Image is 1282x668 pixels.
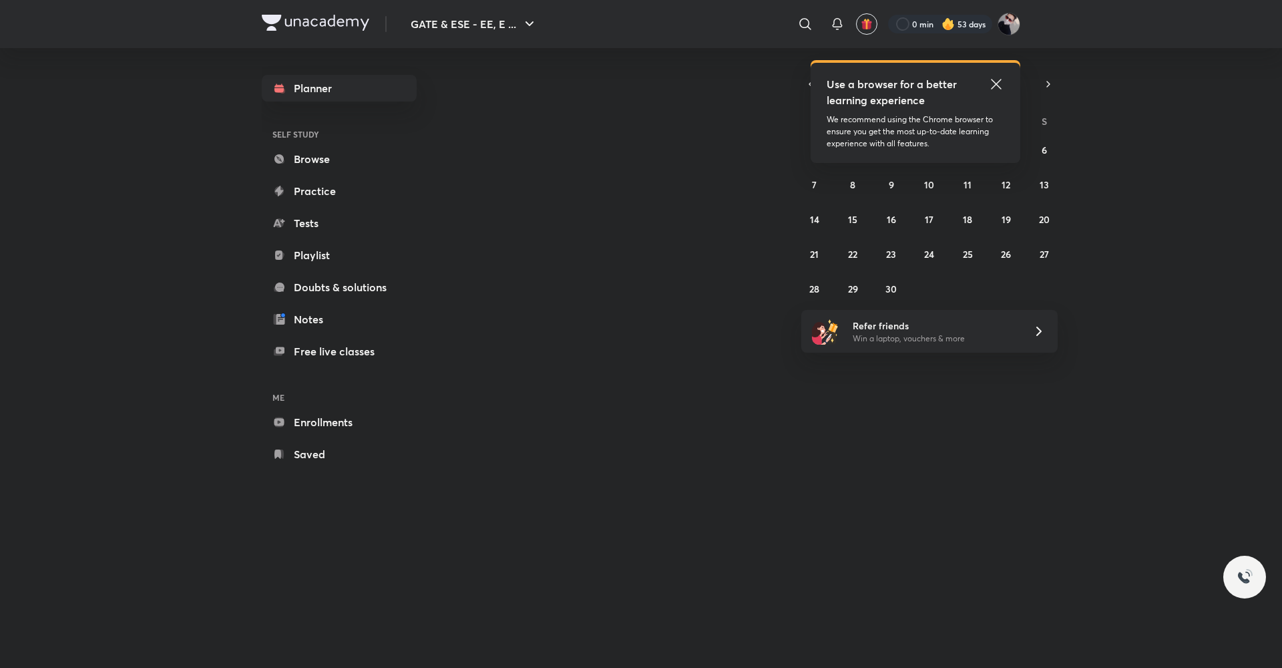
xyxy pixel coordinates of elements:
[924,248,934,261] abbr: September 24, 2025
[881,278,902,299] button: September 30, 2025
[1040,248,1049,261] abbr: September 27, 2025
[810,248,819,261] abbr: September 21, 2025
[1039,213,1050,226] abbr: September 20, 2025
[861,18,873,30] img: avatar
[1042,144,1047,156] abbr: September 6, 2025
[262,123,417,146] h6: SELF STUDY
[957,208,978,230] button: September 18, 2025
[804,278,825,299] button: September 28, 2025
[262,75,417,102] a: Planner
[963,213,972,226] abbr: September 18, 2025
[853,333,1017,345] p: Win a laptop, vouchers & more
[262,210,417,236] a: Tests
[804,243,825,265] button: September 21, 2025
[842,278,863,299] button: September 29, 2025
[804,208,825,230] button: September 14, 2025
[812,318,839,345] img: referral
[262,242,417,269] a: Playlist
[262,409,417,436] a: Enrollments
[262,15,369,31] img: Company Logo
[996,243,1017,265] button: September 26, 2025
[262,338,417,365] a: Free live classes
[996,174,1017,195] button: September 12, 2025
[262,178,417,204] a: Practice
[848,213,857,226] abbr: September 15, 2025
[804,174,825,195] button: September 7, 2025
[809,283,819,295] abbr: September 28, 2025
[881,174,902,195] button: September 9, 2025
[262,15,369,34] a: Company Logo
[1034,243,1055,265] button: September 27, 2025
[403,11,546,37] button: GATE & ESE - EE, E ...
[881,208,902,230] button: September 16, 2025
[262,386,417,409] h6: ME
[998,13,1020,35] img: Ashutosh Tripathi
[889,178,894,191] abbr: September 9, 2025
[850,178,855,191] abbr: September 8, 2025
[262,441,417,468] a: Saved
[1034,139,1055,160] button: September 6, 2025
[842,243,863,265] button: September 22, 2025
[886,248,896,261] abbr: September 23, 2025
[941,17,955,31] img: streak
[887,213,896,226] abbr: September 16, 2025
[963,248,973,261] abbr: September 25, 2025
[885,283,897,295] abbr: September 30, 2025
[1042,115,1047,128] abbr: Saturday
[842,174,863,195] button: September 8, 2025
[1237,569,1253,585] img: ttu
[957,174,978,195] button: September 11, 2025
[1034,174,1055,195] button: September 13, 2025
[812,178,817,191] abbr: September 7, 2025
[853,319,1017,333] h6: Refer friends
[1001,248,1011,261] abbr: September 26, 2025
[925,213,933,226] abbr: September 17, 2025
[919,208,940,230] button: September 17, 2025
[827,76,959,108] h5: Use a browser for a better learning experience
[848,248,857,261] abbr: September 22, 2025
[919,174,940,195] button: September 10, 2025
[827,114,1004,150] p: We recommend using the Chrome browser to ensure you get the most up-to-date learning experience w...
[810,213,819,226] abbr: September 14, 2025
[964,178,972,191] abbr: September 11, 2025
[856,13,877,35] button: avatar
[919,243,940,265] button: September 24, 2025
[996,208,1017,230] button: September 19, 2025
[262,146,417,172] a: Browse
[262,306,417,333] a: Notes
[1002,213,1011,226] abbr: September 19, 2025
[957,243,978,265] button: September 25, 2025
[1040,178,1049,191] abbr: September 13, 2025
[881,243,902,265] button: September 23, 2025
[262,274,417,301] a: Doubts & solutions
[924,178,934,191] abbr: September 10, 2025
[842,208,863,230] button: September 15, 2025
[848,283,858,295] abbr: September 29, 2025
[1034,208,1055,230] button: September 20, 2025
[1002,178,1010,191] abbr: September 12, 2025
